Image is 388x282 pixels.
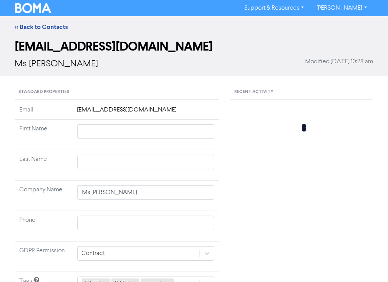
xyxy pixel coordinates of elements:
[15,181,73,211] td: Company Name
[15,23,68,31] a: << Back to Contacts
[238,2,310,14] a: Support & Resources
[15,150,73,181] td: Last Name
[82,249,105,258] div: Contract
[15,241,73,272] td: GDPR Permission
[15,105,73,120] td: Email
[306,57,373,66] span: Modified [DATE] 10:28 am
[15,211,73,241] td: Phone
[15,59,98,69] span: Ms [PERSON_NAME]
[349,245,388,282] iframe: Chat Widget
[310,2,373,14] a: [PERSON_NAME]
[15,39,373,54] h2: [EMAIL_ADDRESS][DOMAIN_NAME]
[230,85,373,100] div: Recent Activity
[15,3,51,13] img: BOMA Logo
[15,85,219,100] div: Standard Properties
[73,105,219,120] td: [EMAIL_ADDRESS][DOMAIN_NAME]
[15,120,73,150] td: First Name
